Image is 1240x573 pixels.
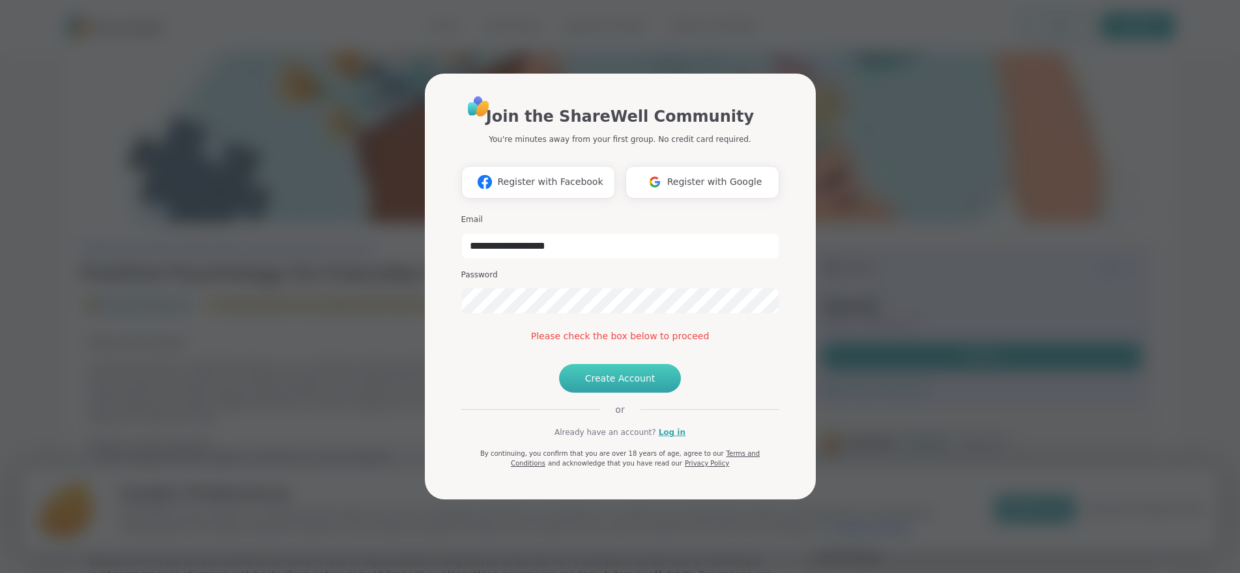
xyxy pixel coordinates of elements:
img: ShareWell Logomark [642,170,667,194]
h3: Email [461,214,779,225]
span: Register with Facebook [497,175,603,189]
div: Please check the box below to proceed [461,329,779,343]
span: Create Account [585,372,656,385]
span: Register with Google [667,175,762,189]
button: Register with Facebook [461,166,615,199]
h1: Join the ShareWell Community [486,105,754,128]
span: or [599,403,640,416]
img: ShareWell Logo [464,92,493,121]
img: ShareWell Logomark [472,170,497,194]
span: and acknowledge that you have read our [548,460,682,467]
button: Register with Google [626,166,779,199]
span: By continuing, you confirm that you are over 18 years of age, agree to our [480,450,724,457]
h3: Password [461,270,779,281]
a: Privacy Policy [685,460,729,467]
button: Create Account [559,364,682,393]
p: You're minutes away from your first group. No credit card required. [489,133,751,145]
a: Log in [659,426,685,438]
span: Already have an account? [555,426,656,438]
